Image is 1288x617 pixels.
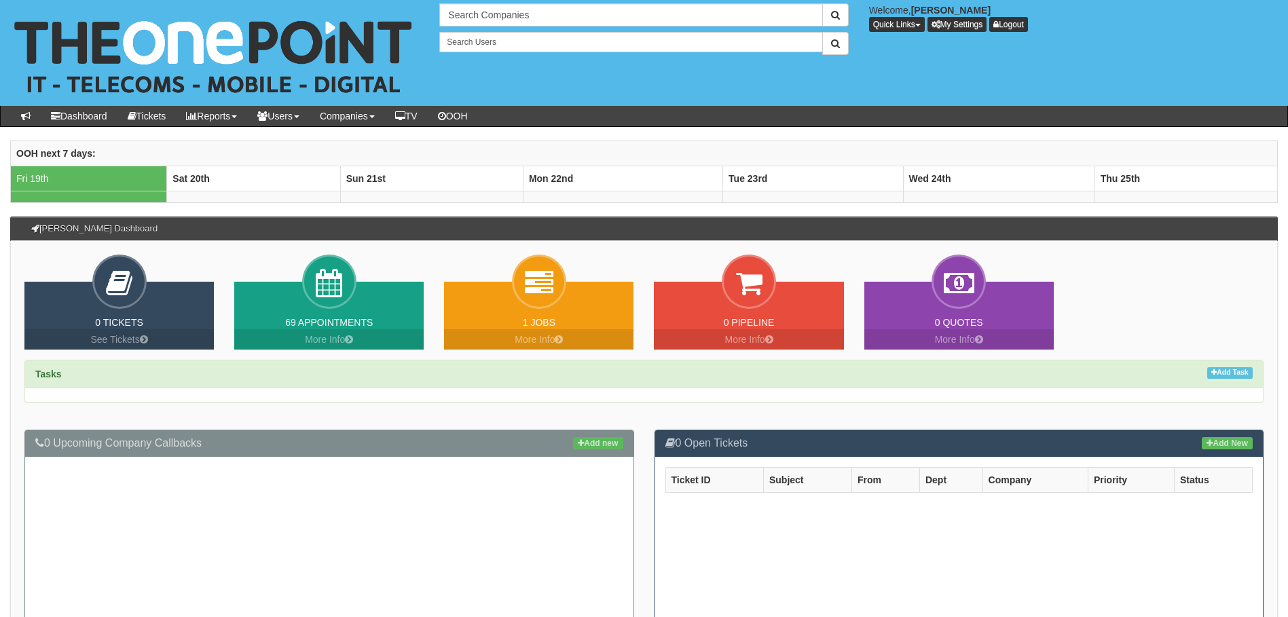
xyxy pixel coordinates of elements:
a: My Settings [927,17,987,32]
th: From [851,467,919,492]
a: Add Task [1207,367,1253,379]
a: See Tickets [24,329,214,350]
a: 0 Pipeline [724,317,775,328]
td: Fri 19th [11,166,167,191]
a: Logout [989,17,1028,32]
th: Ticket ID [665,467,763,492]
a: Users [247,106,310,126]
th: Dept [919,467,982,492]
th: Company [982,467,1088,492]
a: TV [385,106,428,126]
a: 69 Appointments [285,317,373,328]
h3: 0 Open Tickets [665,437,1253,449]
b: [PERSON_NAME] [911,5,991,16]
th: Sun 21st [340,166,523,191]
a: More Info [864,329,1054,350]
th: Wed 24th [903,166,1094,191]
a: More Info [444,329,633,350]
th: Priority [1088,467,1174,492]
a: 0 Quotes [935,317,983,328]
a: More Info [234,329,424,350]
input: Search Companies [439,3,822,26]
a: Add new [573,437,623,449]
button: Quick Links [869,17,925,32]
a: OOH [428,106,478,126]
a: 0 Tickets [95,317,143,328]
th: Mon 22nd [523,166,722,191]
th: Subject [763,467,851,492]
th: Tue 23rd [723,166,904,191]
h3: [PERSON_NAME] Dashboard [24,217,164,240]
th: Sat 20th [167,166,340,191]
h3: 0 Upcoming Company Callbacks [35,437,623,449]
a: Tickets [117,106,177,126]
a: Dashboard [41,106,117,126]
a: Add New [1202,437,1253,449]
strong: Tasks [35,369,62,379]
input: Search Users [439,32,822,52]
th: OOH next 7 days: [11,141,1278,166]
th: Status [1174,467,1252,492]
th: Thu 25th [1094,166,1277,191]
a: Companies [310,106,385,126]
div: Welcome, [859,3,1288,32]
a: Reports [176,106,247,126]
a: More Info [654,329,843,350]
a: 1 Jobs [523,317,555,328]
